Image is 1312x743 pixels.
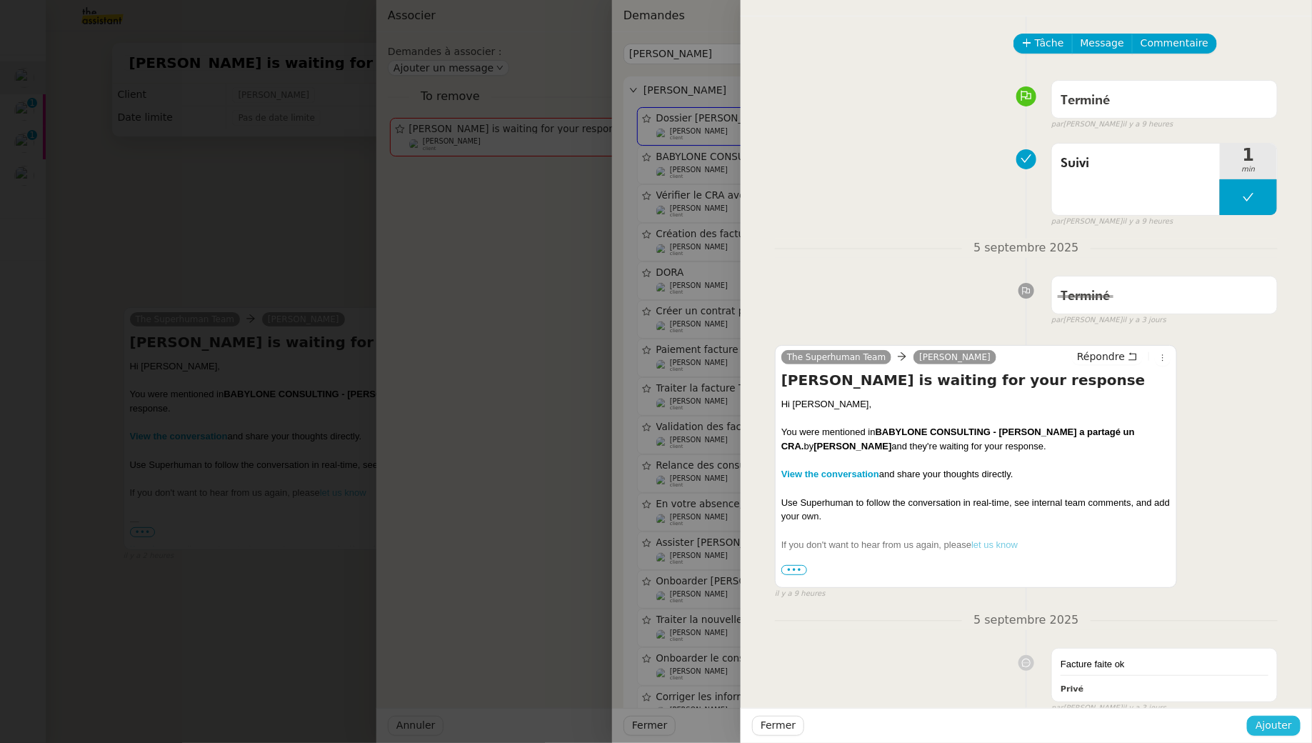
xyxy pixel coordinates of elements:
[1256,717,1292,734] span: Ajouter
[781,397,1171,426] div: Hi [PERSON_NAME],
[1123,119,1173,131] span: il y a 9 heures
[781,351,891,364] a: The Superhuman Team
[1061,657,1268,672] div: Facture faite ok
[1123,216,1173,228] span: il y a 9 heures
[1061,94,1110,107] span: Terminé
[781,427,1135,452] strong: BABYLONE CONSULTING - [PERSON_NAME] a partagé un CRA.
[1077,349,1125,364] span: Répondre
[1072,34,1133,54] button: Message
[781,565,807,575] span: •••
[1051,216,1063,228] span: par
[1013,34,1073,54] button: Tâche
[1051,119,1063,131] span: par
[1061,290,1110,303] span: Terminé
[962,611,1090,630] span: 5 septembre 2025
[1051,314,1166,326] small: [PERSON_NAME]
[1035,35,1064,51] span: Tâche
[781,538,1171,552] div: If you don't want to hear from us again, please
[781,566,1171,639] td: —
[1132,34,1217,54] button: Commentaire
[962,239,1090,258] span: 5 septembre 2025
[781,370,1171,390] h4: [PERSON_NAME] is waiting for your response
[971,539,1018,550] a: let us know
[781,425,1171,467] div: You were mentioned in by and they're waiting for your response.
[1220,146,1277,164] span: 1
[1220,164,1277,176] span: min
[1061,684,1083,694] b: Privé
[781,496,1171,538] div: Use Superhuman to follow the conversation in real-time, see internal team comments, and add your ...
[1123,314,1166,326] span: il y a 3 jours
[1051,702,1063,714] span: par
[1123,702,1166,714] span: il y a 3 jours
[814,441,892,452] strong: [PERSON_NAME]
[1072,349,1143,364] button: Répondre
[1247,716,1301,736] button: Ajouter
[1051,119,1173,131] small: [PERSON_NAME]
[1081,35,1124,51] span: Message
[1061,153,1211,174] span: Suivi
[781,467,1171,496] div: and share your thoughts directly.
[1051,314,1063,326] span: par
[761,717,796,734] span: Fermer
[775,588,826,600] span: il y a 9 heures
[1051,702,1166,714] small: [PERSON_NAME]
[1141,35,1208,51] span: Commentaire
[1051,216,1173,228] small: [PERSON_NAME]
[781,469,879,479] a: View the conversation
[913,351,996,364] a: [PERSON_NAME]
[752,716,804,736] button: Fermer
